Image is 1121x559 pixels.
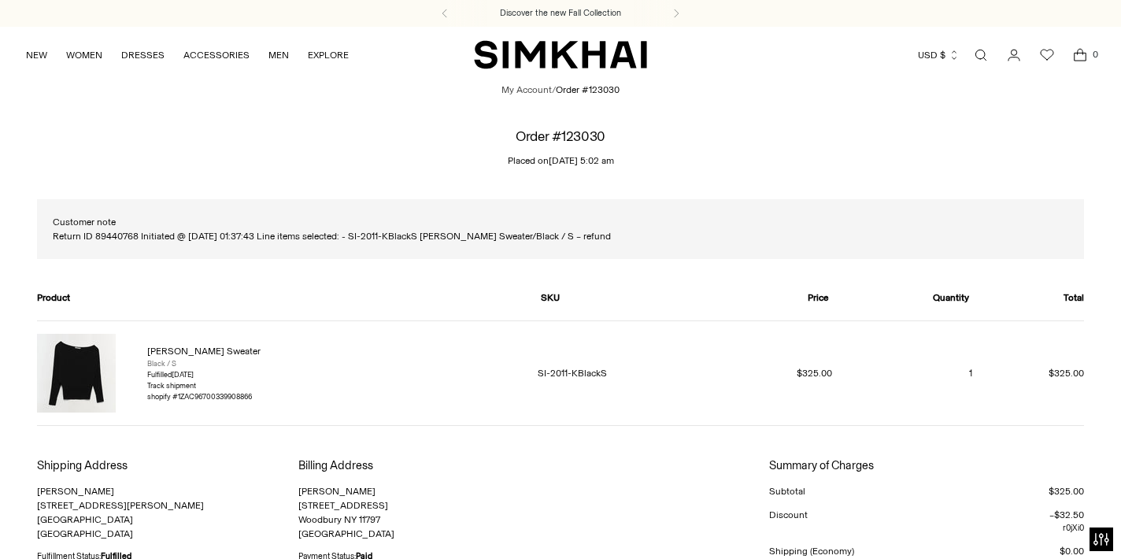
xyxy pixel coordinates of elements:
[147,381,196,390] a: Track shipment
[1064,39,1096,71] a: Open cart modal
[1063,522,1084,535] span: r0jXi0
[147,391,261,402] div: shopify #1ZAC96700339908866
[37,457,299,475] h3: Shipping Address
[183,38,250,72] a: ACCESSORIES
[525,291,720,321] th: SKU
[37,484,299,541] p: [PERSON_NAME] [STREET_ADDRESS][PERSON_NAME] [GEOGRAPHIC_DATA] [GEOGRAPHIC_DATA]
[732,366,832,380] dd: $325.00
[965,39,997,71] a: Open search modal
[720,291,845,321] th: Price
[172,370,194,379] time: [DATE]
[845,320,985,425] td: 1
[1031,39,1063,71] a: Wishlist
[769,457,1084,475] h3: Summary of Charges
[308,38,349,72] a: EXPLORE
[1049,484,1084,498] div: $325.00
[1088,47,1102,61] span: 0
[552,83,556,97] li: /
[268,38,289,72] a: MEN
[298,484,560,541] p: [PERSON_NAME] [STREET_ADDRESS] Woodbury NY 11797 [GEOGRAPHIC_DATA]
[769,508,808,522] div: Discount
[121,38,165,72] a: DRESSES
[556,83,620,97] li: Order #123030
[37,291,525,321] th: Product
[147,346,261,357] a: [PERSON_NAME] Sweater
[1049,508,1084,522] div: –$32.50
[26,38,47,72] a: NEW
[769,484,805,498] div: Subtotal
[985,291,1084,321] th: Total
[500,7,621,20] a: Discover the new Fall Collection
[1060,544,1084,558] div: $0.00
[998,39,1030,71] a: Go to the account page
[549,155,614,166] time: [DATE] 5:02 am
[298,457,560,475] h3: Billing Address
[147,358,261,369] div: Black / S
[508,154,614,168] p: Placed on
[53,229,1068,243] p: Return ID 89440768 Initiated @ [DATE] 01:37:43 Line items selected: - SI-2011-KBlackS [PERSON_NAM...
[769,544,854,558] div: Shipping (Economy)
[525,320,720,425] td: SI-2011-KBlackS
[474,39,647,70] a: SIMKHAI
[53,215,1068,229] h5: Customer note
[985,320,1084,425] td: $325.00
[37,334,116,413] img: Lavina Sweater
[501,83,552,97] a: My Account
[516,128,605,143] h1: Order #123030
[845,291,985,321] th: Quantity
[918,38,960,72] button: USD $
[66,38,102,72] a: WOMEN
[147,369,261,402] div: Fulfilled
